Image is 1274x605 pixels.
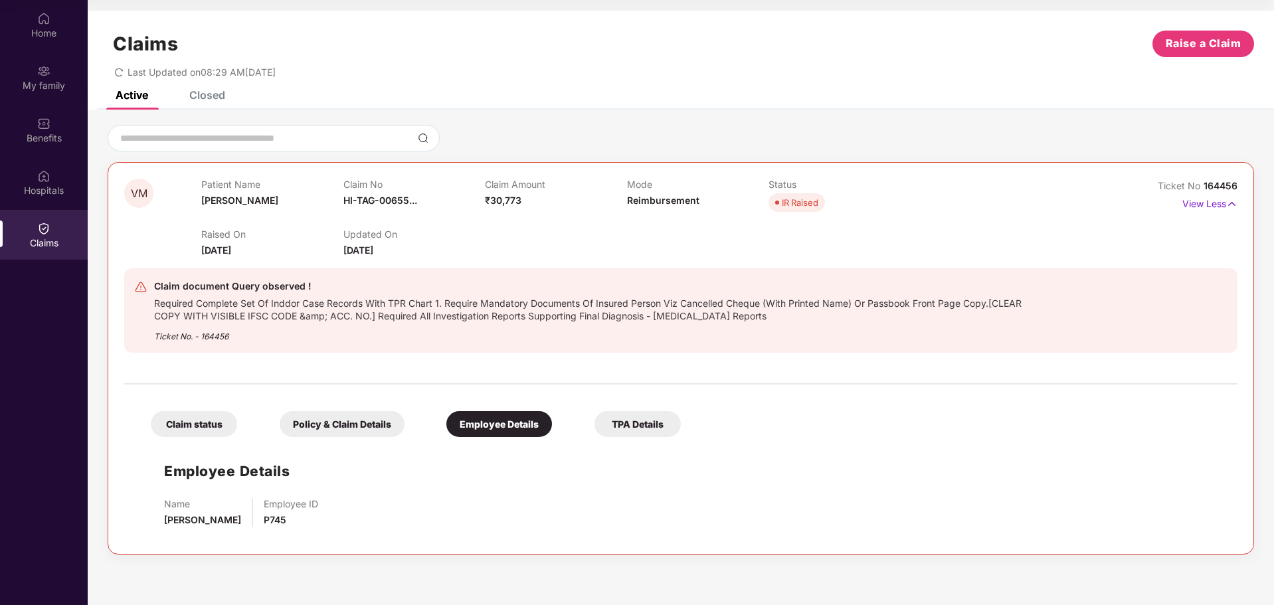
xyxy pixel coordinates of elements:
div: Policy & Claim Details [280,411,405,437]
p: View Less [1182,193,1237,211]
span: Ticket No [1158,180,1204,191]
div: Ticket No. - 164456 [154,322,1046,343]
p: Name [164,498,241,509]
span: P745 [264,514,286,525]
div: Claim status [151,411,237,437]
img: svg+xml;base64,PHN2ZyBpZD0iSG9zcGl0YWxzIiB4bWxucz0iaHR0cDovL3d3dy53My5vcmcvMjAwMC9zdmciIHdpZHRoPS... [37,169,50,183]
span: 164456 [1204,180,1237,191]
h1: Claims [113,33,178,55]
p: Status [769,179,910,190]
button: Raise a Claim [1152,31,1254,57]
img: svg+xml;base64,PHN2ZyBpZD0iSG9tZSIgeG1sbnM9Imh0dHA6Ly93d3cudzMub3JnLzIwMDAvc3ZnIiB3aWR0aD0iMjAiIG... [37,12,50,25]
p: Patient Name [201,179,343,190]
span: [DATE] [343,244,373,256]
div: TPA Details [594,411,681,437]
p: Employee ID [264,498,318,509]
p: Mode [627,179,769,190]
div: Active [116,88,148,102]
span: Last Updated on 08:29 AM[DATE] [128,66,276,78]
img: svg+xml;base64,PHN2ZyBpZD0iU2VhcmNoLTMyeDMyIiB4bWxucz0iaHR0cDovL3d3dy53My5vcmcvMjAwMC9zdmciIHdpZH... [418,133,428,143]
div: Closed [189,88,225,102]
span: HI-TAG-00655... [343,195,417,206]
span: ₹30,773 [485,195,521,206]
span: Raise a Claim [1166,35,1241,52]
p: Claim No [343,179,485,190]
p: Updated On [343,228,485,240]
span: Reimbursement [627,195,699,206]
h1: Employee Details [164,460,290,482]
div: Claim document Query observed ! [154,278,1046,294]
span: [PERSON_NAME] [201,195,278,206]
span: VM [131,188,147,199]
div: IR Raised [782,196,818,209]
div: Employee Details [446,411,552,437]
p: Raised On [201,228,343,240]
span: redo [114,66,124,78]
img: svg+xml;base64,PHN2ZyB3aWR0aD0iMjAiIGhlaWdodD0iMjAiIHZpZXdCb3g9IjAgMCAyMCAyMCIgZmlsbD0ibm9uZSIgeG... [37,64,50,78]
div: Required Complete Set Of Inddor Case Records With TPR Chart 1. Require Mandatory Documents Of Ins... [154,294,1046,322]
img: svg+xml;base64,PHN2ZyBpZD0iQ2xhaW0iIHhtbG5zPSJodHRwOi8vd3d3LnczLm9yZy8yMDAwL3N2ZyIgd2lkdGg9IjIwIi... [37,222,50,235]
span: [PERSON_NAME] [164,514,241,525]
img: svg+xml;base64,PHN2ZyB4bWxucz0iaHR0cDovL3d3dy53My5vcmcvMjAwMC9zdmciIHdpZHRoPSIxNyIgaGVpZ2h0PSIxNy... [1226,197,1237,211]
img: svg+xml;base64,PHN2ZyBpZD0iQmVuZWZpdHMiIHhtbG5zPSJodHRwOi8vd3d3LnczLm9yZy8yMDAwL3N2ZyIgd2lkdGg9Ij... [37,117,50,130]
img: svg+xml;base64,PHN2ZyB4bWxucz0iaHR0cDovL3d3dy53My5vcmcvMjAwMC9zdmciIHdpZHRoPSIyNCIgaGVpZ2h0PSIyNC... [134,280,147,294]
span: [DATE] [201,244,231,256]
p: Claim Amount [485,179,626,190]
